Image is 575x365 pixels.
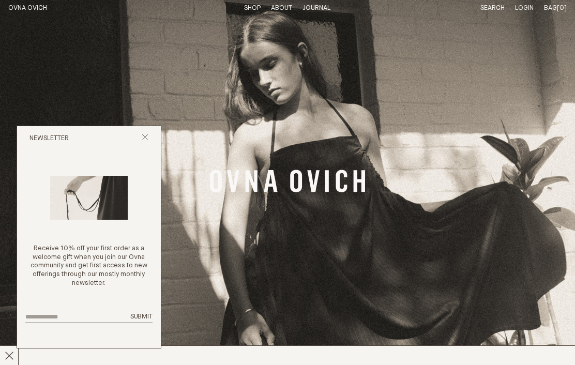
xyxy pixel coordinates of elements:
[25,245,153,288] p: Receive 10% off your first order as a welcome gift when you join our Ovna community and get first...
[142,134,148,144] button: Close popup
[544,5,557,11] span: Bag
[210,170,365,195] a: Banner Link
[515,5,534,11] a: Login
[480,5,505,11] a: Search
[130,313,153,322] button: Submit
[8,5,47,11] a: Home
[244,5,261,11] a: Shop
[557,5,567,11] span: [0]
[271,4,292,13] summary: About
[29,134,69,143] h2: Newsletter
[130,313,153,320] span: Submit
[302,5,330,11] a: Journal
